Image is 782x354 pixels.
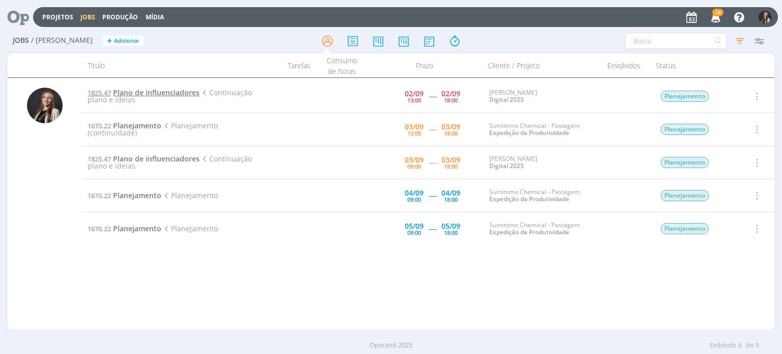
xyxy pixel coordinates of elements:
span: Continuação plano e ideias [88,154,252,171]
a: Digital 2025 [489,95,524,104]
span: 5 [756,340,759,350]
div: Consumo de horas [317,53,368,77]
a: 1670.22Planejamento [88,190,161,200]
span: Continuação plano e ideias [88,88,252,104]
div: [PERSON_NAME] [489,155,594,170]
div: 03/09 [405,156,424,164]
span: Planejamento [661,91,709,102]
span: Plano de influenciadores [113,88,200,97]
div: Prazo [368,53,482,77]
a: Expedição da Produtividade [489,195,569,203]
img: L [27,88,63,123]
div: 03/09 [441,156,460,164]
span: Plano de influenciadores [113,154,200,164]
div: Sumitomo Chemical - Pastagem [489,188,594,203]
span: Planejamento [113,121,161,130]
a: Digital 2025 [489,161,524,170]
span: Planejamento (continuidade) [88,121,217,138]
div: [PERSON_NAME] [489,89,594,104]
span: Planejamento [113,224,161,233]
span: Planejamento [661,124,709,135]
a: 1670.22Planejamento [88,224,161,233]
a: 1825.47Plano de influenciadores [88,154,200,164]
div: 04/09 [405,189,424,197]
div: 09:00 [407,230,421,235]
div: 18:00 [444,130,458,136]
div: Sumitomo Chemical - Pastagem [489,122,594,137]
div: 09:00 [407,164,421,169]
button: Produção [99,13,141,21]
span: 28 [712,9,723,16]
div: 18:00 [444,97,458,103]
span: 1670.22 [88,191,111,200]
span: Jobs [13,36,29,45]
span: Planejamento [161,224,217,233]
a: 1670.22Planejamento [88,121,161,130]
button: 28 [705,8,725,26]
div: Título [81,53,255,77]
button: +Adicionar [103,36,144,46]
div: Sumitomo Chemical - Pastagem [489,222,594,236]
a: Expedição da Produtividade [489,228,569,236]
div: Cliente / Projeto [482,53,599,77]
span: 1670.22 [88,121,111,130]
div: 13:00 [407,130,421,136]
span: 1825.47 [88,88,111,97]
div: 18:00 [444,164,458,169]
span: ----- [429,157,436,167]
a: Expedição da Produtividade [489,128,569,137]
div: 02/09 [405,90,424,97]
button: Projetos [39,13,76,21]
div: 05/09 [441,223,460,230]
button: L [758,8,772,26]
span: Planejamento [661,157,709,168]
span: / [PERSON_NAME] [31,36,93,45]
a: Jobs [80,13,95,21]
div: 02/09 [441,90,460,97]
a: Produção [102,13,138,21]
span: 1670.22 [88,224,111,233]
span: de [746,340,753,350]
div: 03/09 [441,123,460,130]
div: 05/09 [405,223,424,230]
a: 1825.47Plano de influenciadores [88,88,200,97]
span: + [107,36,112,46]
span: 6 [738,340,742,350]
div: 04/09 [441,189,460,197]
input: Busca [625,33,727,49]
span: ----- [429,91,436,101]
a: Projetos [42,13,73,21]
button: Mídia [143,13,167,21]
span: Adicionar [114,38,139,44]
span: ----- [429,124,436,134]
span: 1825.47 [88,154,111,164]
div: Status [650,53,736,77]
span: ----- [429,190,436,200]
span: Planejamento [661,190,709,201]
span: Planejamento [661,223,709,234]
div: 03/09 [405,123,424,130]
a: Mídia [146,13,164,21]
button: Jobs [77,13,98,21]
div: 18:00 [444,197,458,202]
div: Envolvidos [599,53,650,77]
span: Planejamento [113,190,161,200]
span: ----- [429,224,436,233]
span: Planejamento [161,190,217,200]
div: Tarefas [256,53,317,77]
div: 09:00 [407,197,421,202]
div: 13:00 [407,97,421,103]
span: Exibindo [710,340,736,350]
img: L [759,11,771,23]
div: 18:00 [444,230,458,235]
